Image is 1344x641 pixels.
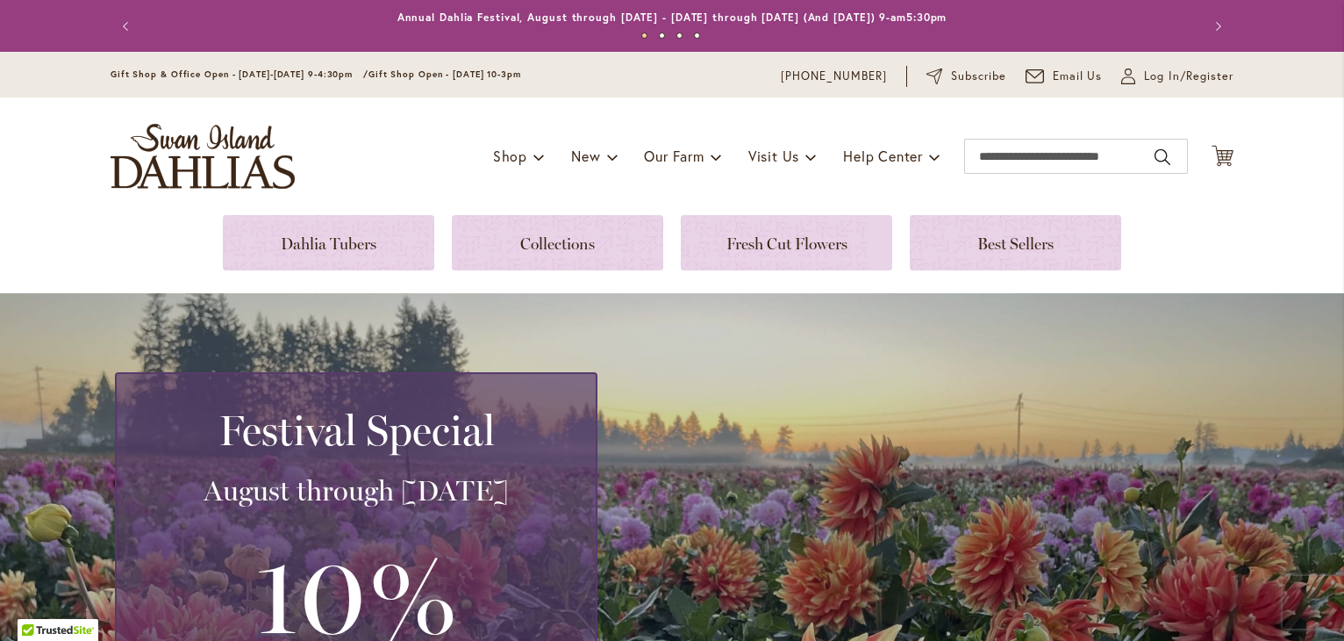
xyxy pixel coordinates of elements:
[659,32,665,39] button: 2 of 4
[926,68,1006,85] a: Subscribe
[493,147,527,165] span: Shop
[111,9,146,44] button: Previous
[1121,68,1233,85] a: Log In/Register
[368,68,521,80] span: Gift Shop Open - [DATE] 10-3pm
[571,147,600,165] span: New
[676,32,683,39] button: 3 of 4
[951,68,1006,85] span: Subscribe
[641,32,647,39] button: 1 of 4
[781,68,887,85] a: [PHONE_NUMBER]
[111,68,368,80] span: Gift Shop & Office Open - [DATE]-[DATE] 9-4:30pm /
[1053,68,1103,85] span: Email Us
[1198,9,1233,44] button: Next
[1144,68,1233,85] span: Log In/Register
[843,147,923,165] span: Help Center
[138,473,575,508] h3: August through [DATE]
[1026,68,1103,85] a: Email Us
[694,32,700,39] button: 4 of 4
[644,147,704,165] span: Our Farm
[748,147,799,165] span: Visit Us
[111,124,295,189] a: store logo
[138,406,575,455] h2: Festival Special
[397,11,947,24] a: Annual Dahlia Festival, August through [DATE] - [DATE] through [DATE] (And [DATE]) 9-am5:30pm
